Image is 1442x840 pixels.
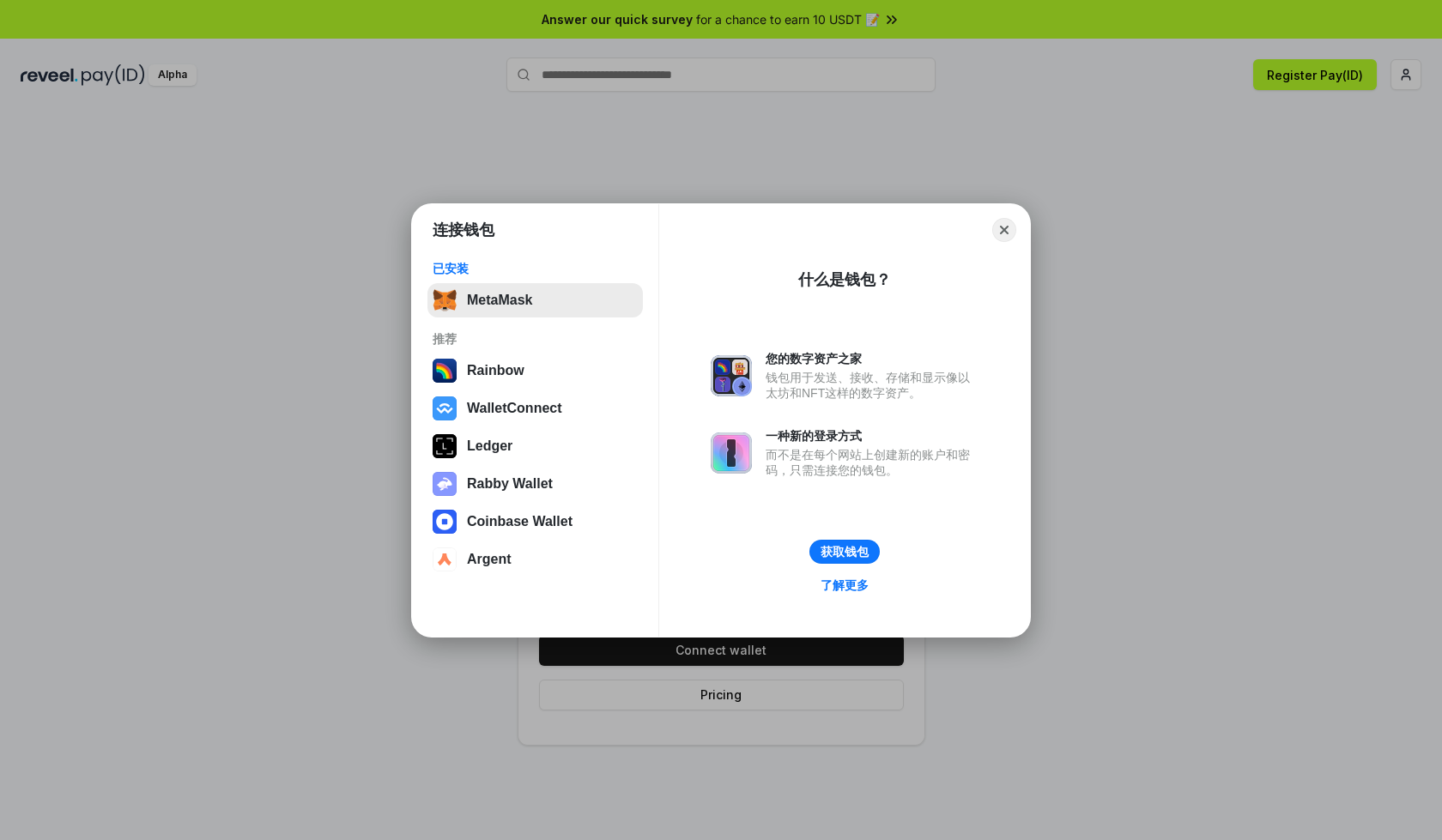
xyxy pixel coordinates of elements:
[433,396,457,420] img: svg+xml,%3Csvg%20width%3D%2228%22%20height%3D%2228%22%20viewBox%3D%220%200%2028%2028%22%20fill%3D...
[433,359,457,383] img: svg+xml,%3Csvg%20width%3D%22120%22%20height%3D%22120%22%20viewBox%3D%220%200%20120%20120%22%20fil...
[427,542,643,577] button: Argent
[467,401,562,416] div: WalletConnect
[433,220,494,240] h1: 连接钱包
[433,261,638,276] div: 已安装
[467,438,512,454] div: Ledger
[467,363,524,378] div: Rainbow
[809,540,880,564] button: 获取钱包
[821,544,869,559] div: 获取钱包
[711,432,752,474] img: svg+xml,%3Csvg%20xmlns%3D%22http%3A%2F%2Fwww.w3.org%2F2000%2Fsvg%22%20fill%3D%22none%22%20viewBox...
[821,577,869,593] div: 了解更多
[427,283,643,317] button: MetaMask
[433,331,638,347] div: 推荐
[427,354,643,388] button: Rainbow
[766,428,978,444] div: 一种新的登录方式
[766,447,978,478] div: 而不是在每个网站上创建新的账户和密码，只需连接您的钱包。
[433,288,457,312] img: svg+xml,%3Csvg%20fill%3D%22none%22%20height%3D%2233%22%20viewBox%3D%220%200%2035%2033%22%20width%...
[433,434,457,458] img: svg+xml,%3Csvg%20xmlns%3D%22http%3A%2F%2Fwww.w3.org%2F2000%2Fsvg%22%20width%3D%2228%22%20height%3...
[427,467,643,501] button: Rabby Wallet
[433,547,457,571] img: svg+xml,%3Csvg%20width%3D%2228%22%20height%3D%2228%22%20viewBox%3D%220%200%2028%2028%22%20fill%3D...
[467,476,553,492] div: Rabby Wallet
[798,269,891,290] div: 什么是钱包？
[467,552,512,567] div: Argent
[467,514,573,529] div: Coinbase Wallet
[427,429,643,463] button: Ledger
[433,472,457,496] img: svg+xml,%3Csvg%20xmlns%3D%22http%3A%2F%2Fwww.w3.org%2F2000%2Fsvg%22%20fill%3D%22none%22%20viewBox...
[810,574,879,596] a: 了解更多
[427,391,643,426] button: WalletConnect
[766,351,978,366] div: 您的数字资产之家
[433,510,457,534] img: svg+xml,%3Csvg%20width%3D%2228%22%20height%3D%2228%22%20viewBox%3D%220%200%2028%2028%22%20fill%3D...
[467,293,532,308] div: MetaMask
[427,505,643,539] button: Coinbase Wallet
[711,355,752,396] img: svg+xml,%3Csvg%20xmlns%3D%22http%3A%2F%2Fwww.w3.org%2F2000%2Fsvg%22%20fill%3D%22none%22%20viewBox...
[766,370,978,401] div: 钱包用于发送、接收、存储和显示像以太坊和NFT这样的数字资产。
[992,218,1016,242] button: Close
